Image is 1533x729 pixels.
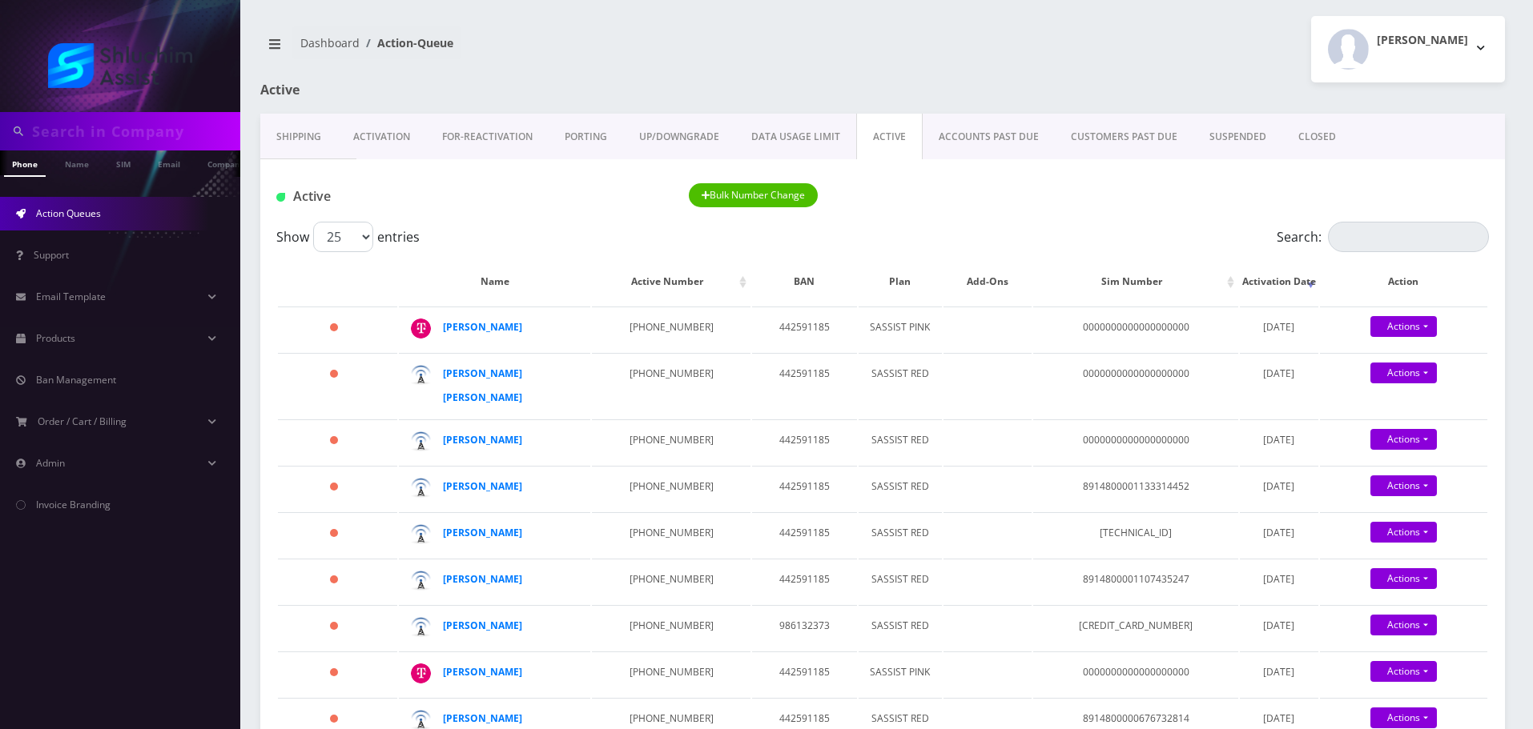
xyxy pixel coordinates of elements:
a: UP/DOWNGRADE [623,114,735,160]
a: [PERSON_NAME] [443,711,522,725]
span: Ban Management [36,373,116,387]
span: [DATE] [1263,433,1294,447]
span: [DATE] [1263,367,1294,380]
a: Actions [1370,615,1437,635]
a: Actions [1370,568,1437,589]
td: 442591185 [752,353,857,418]
span: [DATE] [1263,479,1294,493]
span: [DATE] [1263,320,1294,334]
span: [DATE] [1263,619,1294,632]
a: Actions [1370,316,1437,337]
td: SASSIST RED [859,353,942,418]
td: [PHONE_NUMBER] [592,512,750,557]
a: CLOSED [1282,114,1352,160]
span: Email Template [36,290,106,303]
td: SASSIST RED [859,419,942,464]
span: Support [34,248,69,262]
a: SIM [108,150,139,175]
a: ACCOUNTS PAST DUE [923,114,1055,160]
td: SASSIST RED [859,605,942,650]
td: 8914800001107435247 [1033,559,1238,603]
th: Sim Number: activate to sort column ascending [1033,258,1238,305]
td: SASSIST RED [859,466,942,511]
td: 442591185 [752,419,857,464]
input: Search in Company [32,116,236,146]
a: SUSPENDED [1193,114,1282,160]
input: Search: [1328,222,1489,252]
a: [PERSON_NAME] [PERSON_NAME] [443,367,522,404]
span: [DATE] [1263,711,1294,725]
th: Action [1320,258,1487,305]
a: [PERSON_NAME] [443,433,522,447]
a: PORTING [549,114,623,160]
span: Products [36,331,75,345]
a: [PERSON_NAME] [443,526,522,539]
span: Admin [36,456,65,470]
a: Shipping [260,114,337,160]
td: [PHONE_NUMBER] [592,651,750,696]
td: 0000000000000000000 [1033,306,1238,351]
label: Show entries [276,222,420,252]
a: Dashboard [300,35,360,50]
a: Actions [1370,707,1437,728]
img: Active [276,193,285,202]
h2: [PERSON_NAME] [1377,34,1468,47]
h1: Active [276,189,665,204]
th: Plan [859,258,942,305]
td: 0000000000000000000 [1033,419,1238,464]
a: Phone [4,150,46,177]
a: [PERSON_NAME] [443,479,522,493]
button: [PERSON_NAME] [1311,16,1505,82]
a: ACTIVE [856,114,923,160]
td: [PHONE_NUMBER] [592,419,750,464]
th: Active Number: activate to sort column ascending [592,258,750,305]
td: [PHONE_NUMBER] [592,306,750,351]
th: Add-Ons [944,258,1032,305]
a: [PERSON_NAME] [443,320,522,334]
h1: Active [260,82,659,98]
a: Actions [1370,475,1437,496]
a: Actions [1370,661,1437,682]
td: 442591185 [752,512,857,557]
td: 0000000000000000000 [1033,651,1238,696]
td: SASSIST RED [859,512,942,557]
td: [PHONE_NUMBER] [592,605,750,650]
a: Actions [1370,362,1437,383]
a: Name [57,150,97,175]
select: Showentries [313,222,373,252]
td: 442591185 [752,306,857,351]
a: [PERSON_NAME] [443,572,522,586]
td: 442591185 [752,559,857,603]
a: Company [199,150,253,175]
td: [TECHNICAL_ID] [1033,512,1238,557]
td: SASSIST PINK [859,651,942,696]
a: [PERSON_NAME] [443,665,522,679]
a: FOR-REActivation [426,114,549,160]
td: [PHONE_NUMBER] [592,353,750,418]
a: Actions [1370,522,1437,543]
a: CUSTOMERS PAST DUE [1055,114,1193,160]
td: 0000000000000000000 [1033,353,1238,418]
td: [PHONE_NUMBER] [592,559,750,603]
nav: breadcrumb [260,26,871,72]
a: DATA USAGE LIMIT [735,114,856,160]
th: Activation Date: activate to sort column ascending [1240,258,1318,305]
span: [DATE] [1263,526,1294,539]
img: Shluchim Assist [48,43,192,88]
a: Email [150,150,188,175]
span: [DATE] [1263,572,1294,586]
td: 986132373 [752,605,857,650]
span: Invoice Branding [36,498,111,511]
label: Search: [1277,222,1489,252]
a: [PERSON_NAME] [443,619,522,632]
td: 442591185 [752,466,857,511]
td: SASSIST PINK [859,306,942,351]
a: Actions [1370,429,1437,450]
span: [DATE] [1263,665,1294,679]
